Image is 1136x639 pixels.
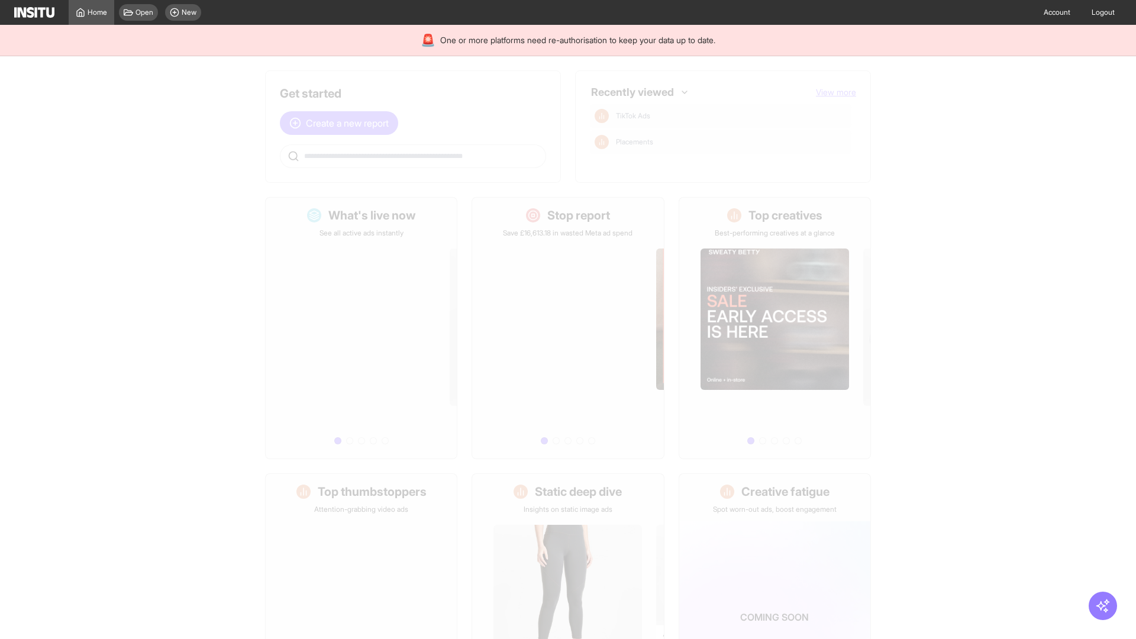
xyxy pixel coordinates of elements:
img: Logo [14,7,54,18]
span: One or more platforms need re-authorisation to keep your data up to date. [440,34,715,46]
span: New [182,8,196,17]
span: Home [88,8,107,17]
div: 🚨 [421,32,435,49]
span: Open [135,8,153,17]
